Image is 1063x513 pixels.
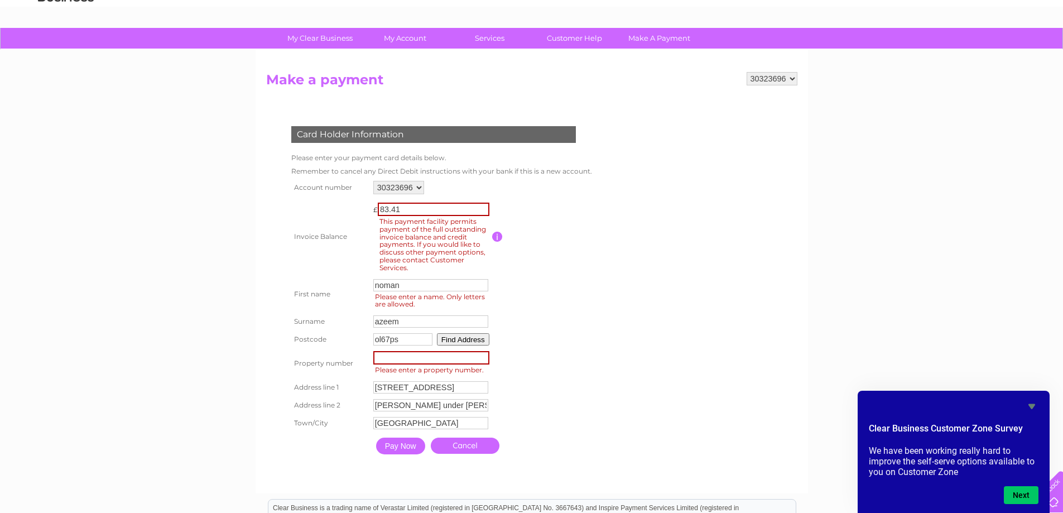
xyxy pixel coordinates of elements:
[288,348,371,378] th: Property number
[291,126,576,143] div: Card Holder Information
[869,400,1038,504] div: Clear Business Customer Zone Survey
[288,165,595,178] td: Remember to cancel any Direct Debit instructions with your bank if this is a new account.
[894,47,919,56] a: Energy
[268,6,796,54] div: Clear Business is a trading name of Verastar Limited (registered in [GEOGRAPHIC_DATA] No. 3667643...
[266,72,797,93] h2: Make a payment
[288,276,371,313] th: First name
[1025,400,1038,413] button: Hide survey
[274,28,366,49] a: My Clear Business
[613,28,705,49] a: Make A Payment
[431,438,499,454] a: Cancel
[1004,486,1038,504] button: Next question
[966,47,982,56] a: Blog
[288,378,371,396] th: Address line 1
[528,28,621,49] a: Customer Help
[373,291,493,310] span: Please enter a name. Only letters are allowed.
[373,200,378,214] td: £
[444,28,536,49] a: Services
[288,178,371,197] th: Account number
[37,29,94,63] img: logo.png
[867,47,888,56] a: Water
[288,414,371,432] th: Town/City
[1026,47,1052,56] a: Log out
[869,422,1038,441] h2: Clear Business Customer Zone Survey
[288,396,371,414] th: Address line 2
[869,445,1038,477] p: We have been working really hard to improve the self-serve options available to you on Customer Zone
[373,365,493,376] span: Please enter a property number.
[288,330,371,348] th: Postcode
[378,216,493,274] span: This payment facility permits payment of the full outstanding invoice balance and credit payments...
[288,151,595,165] td: Please enter your payment card details below.
[288,313,371,330] th: Surname
[989,47,1016,56] a: Contact
[853,6,930,20] a: 0333 014 3131
[359,28,451,49] a: My Account
[926,47,959,56] a: Telecoms
[492,232,503,242] input: Information
[437,333,489,346] button: Find Address
[288,197,371,276] th: Invoice Balance
[376,438,425,454] input: Pay Now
